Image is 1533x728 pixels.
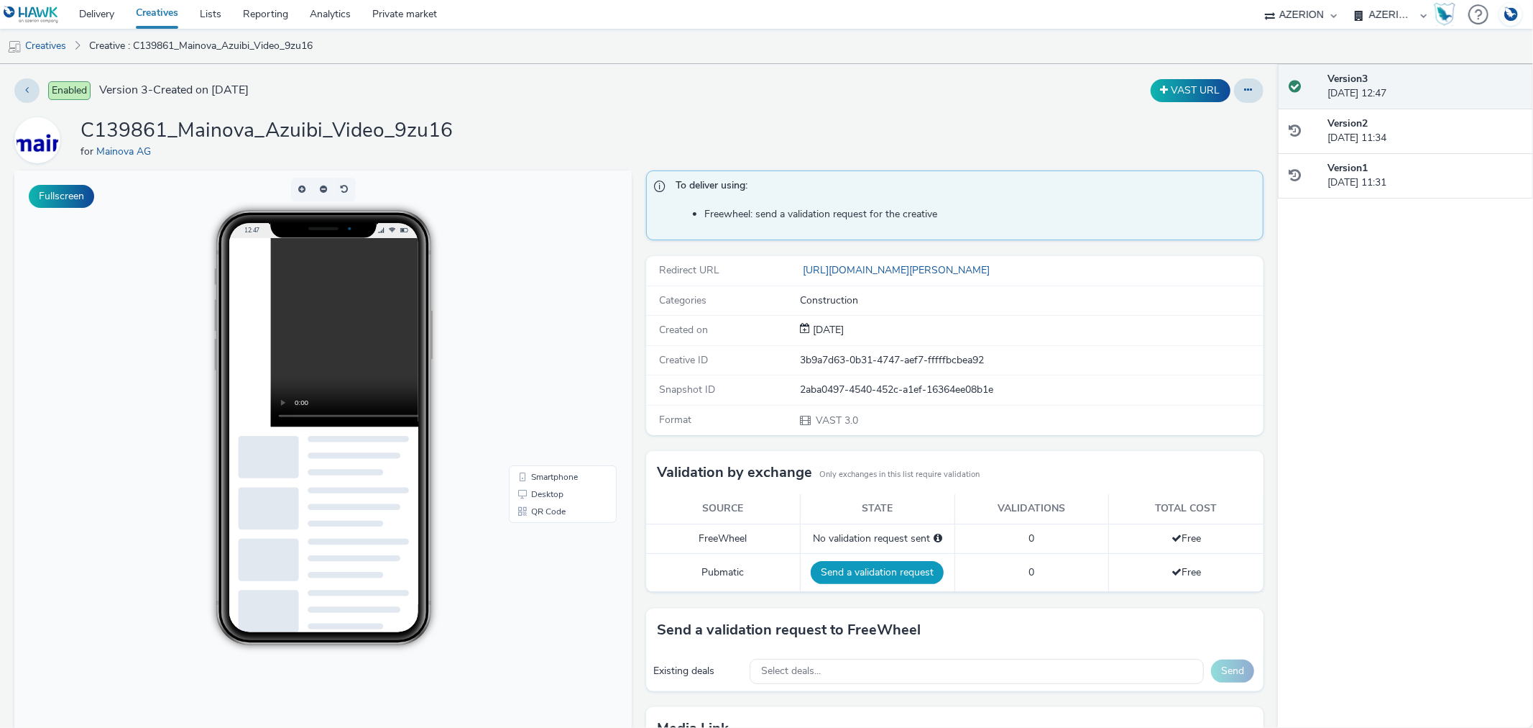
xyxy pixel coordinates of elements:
[819,469,980,481] small: Only exchanges in this list require validation
[14,133,66,147] a: Mainova AG
[1211,660,1254,683] button: Send
[659,323,708,337] span: Created on
[1171,532,1201,545] span: Free
[653,664,742,678] div: Existing deals
[1151,79,1230,102] button: VAST URL
[1327,72,1368,86] strong: Version 3
[810,323,844,337] span: [DATE]
[676,178,1248,197] span: To deliver using:
[17,119,58,161] img: Mainova AG
[80,117,453,145] h1: C139861_Mainova_Azuibi_Video_9zu16
[1028,532,1034,545] span: 0
[1327,117,1368,130] strong: Version 2
[1327,161,1368,175] strong: Version 1
[7,40,22,54] img: mobile
[517,337,551,345] span: QR Code
[800,294,1261,308] div: Construction
[659,413,691,427] span: Format
[646,554,801,592] td: Pubmatic
[761,665,821,678] span: Select deals...
[497,298,599,315] li: Smartphone
[659,263,719,277] span: Redirect URL
[1327,117,1522,146] div: [DATE] 11:34
[814,414,858,427] span: VAST 3.0
[1327,161,1522,191] div: [DATE] 11:31
[4,6,59,24] img: undefined Logo
[954,494,1109,524] th: Validations
[80,145,96,158] span: for
[646,524,801,553] td: FreeWheel
[1327,72,1522,101] div: [DATE] 12:47
[1147,79,1234,102] div: Duplicate the creative as a VAST URL
[657,619,921,641] h3: Send a validation request to FreeWheel
[517,302,563,311] span: Smartphone
[1171,565,1201,579] span: Free
[659,383,715,396] span: Snapshot ID
[800,494,954,524] th: State
[1500,3,1522,27] img: Account DE
[657,462,812,483] h3: Validation by exchange
[808,532,947,546] div: No validation request sent
[646,494,801,524] th: Source
[229,55,245,63] span: 12:47
[1434,3,1455,26] img: Hawk Academy
[800,383,1261,397] div: 2aba0497-4540-452c-a1ef-16364ee08b1e
[811,561,944,584] button: Send a validation request
[82,29,320,63] a: Creative : C139861_Mainova_Azuibi_Video_9zu16
[704,207,1256,222] li: Freewheel: send a validation request for the creative
[497,315,599,332] li: Desktop
[48,81,91,100] span: Enabled
[497,332,599,350] li: QR Code
[99,82,249,99] span: Version 3 - Created on [DATE]
[1028,565,1034,579] span: 0
[1434,3,1461,26] a: Hawk Academy
[29,185,94,208] button: Fullscreen
[934,532,942,546] div: Please select a deal below and click on Send to send a validation request to FreeWheel.
[800,353,1261,368] div: 3b9a7d63-0b31-4747-aef7-fffffbcbea92
[659,353,708,367] span: Creative ID
[659,294,706,307] span: Categories
[517,319,549,328] span: Desktop
[96,145,157,158] a: Mainova AG
[800,263,995,277] a: [URL][DOMAIN_NAME][PERSON_NAME]
[810,323,844,337] div: Creation 30 July 2025, 11:31
[1109,494,1263,524] th: Total cost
